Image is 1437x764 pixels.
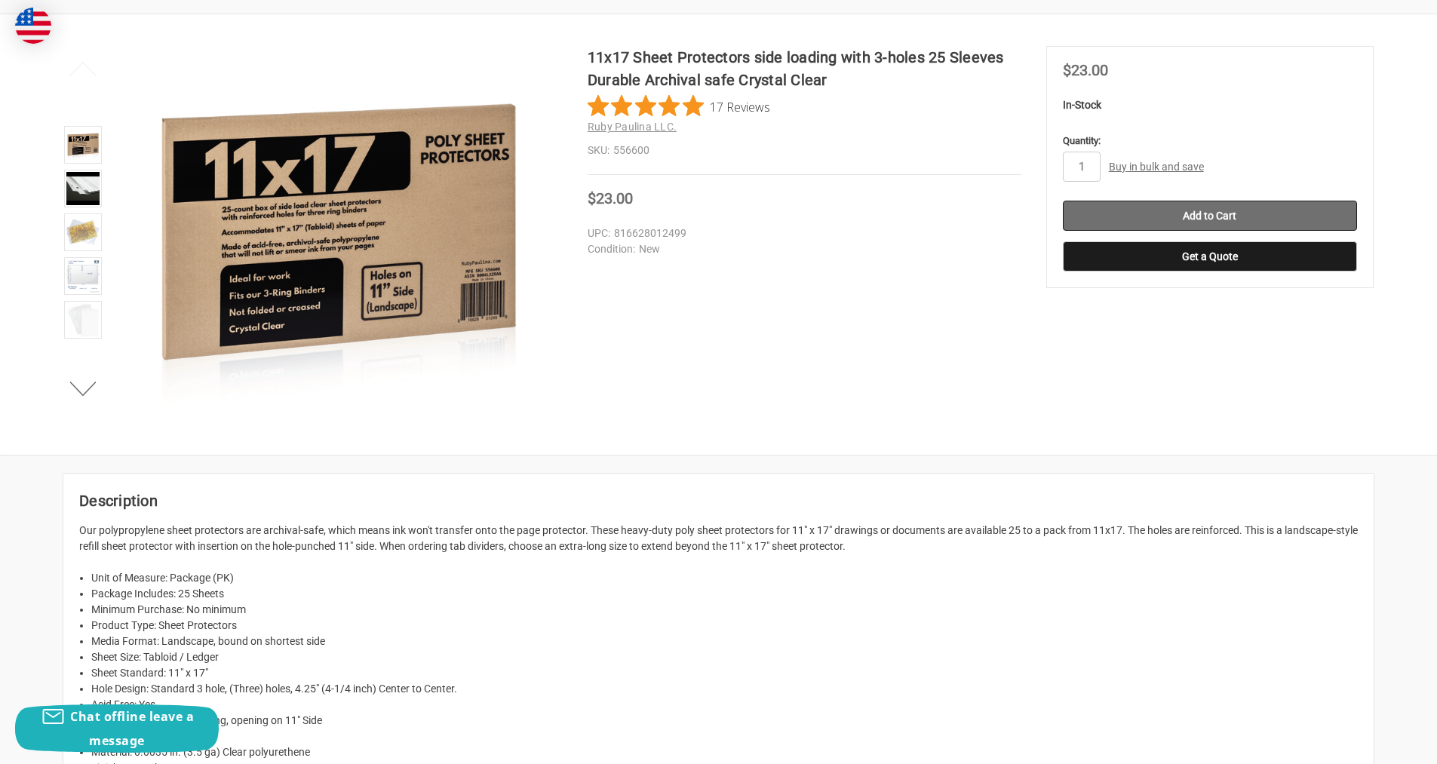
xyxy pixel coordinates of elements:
img: 11x17 Sheet Protectors side loading with 3-holes 25 Sleeves Durable Archival safe Crystal Clear [66,128,100,161]
img: 11x17 Sheet Protectors side loading with 3-holes 25 Sleeves Durable Archival safe Crystal Clear [150,46,527,423]
span: $23.00 [1063,61,1108,79]
span: Chat offline leave a message [70,708,194,749]
button: Next [60,373,106,403]
li: Pocket Opening: Side loading, opening on 11" Side [91,713,1358,729]
li: Acid Free: Yes [91,697,1358,713]
li: Color: Diamond Clear [91,729,1358,744]
label: Quantity: [1063,133,1357,149]
img: 11x17 Sheet Protectors side loading with 3-holes 25 Sleeves Durable Archival safe Crystal Clear [66,259,100,293]
a: Ruby Paulina LLC. [588,121,677,133]
span: $23.00 [588,189,633,207]
li: Sheet Standard: 11" x 17" [91,665,1358,681]
dd: 556600 [588,143,1021,158]
button: Previous [60,54,106,84]
dd: 816628012499 [588,226,1015,241]
li: Unit of Measure: Package (PK) [91,570,1358,586]
h1: 11x17 Sheet Protectors side loading with 3-holes 25 Sleeves Durable Archival safe Crystal Clear [588,46,1021,91]
dt: UPC: [588,226,610,241]
li: Material: 0.0035 in. (3.5 ga) Clear polyurethene [91,744,1358,760]
img: duty and tax information for United States [15,8,51,44]
h2: Description [79,489,1358,512]
img: 11x17 Sheet Protectors side loading with 3-holes 25 Sleeves Durable Archival safe Crystal Clear [66,303,100,336]
li: Product Type: Sheet Protectors [91,618,1358,634]
li: Minimum Purchase: No minimum [91,602,1358,618]
li: Package Includes: 25 Sheets [91,586,1358,602]
input: Add to Cart [1063,201,1357,231]
a: Buy in bulk and save [1109,161,1204,173]
li: Media Format: Landscape, bound on shortest side [91,634,1358,649]
li: Hole Design: Standard 3 hole, (Three) holes, 4.25" (4-1/4 inch) Center to Center. [91,681,1358,697]
li: Sheet Size: Tabloid / Ledger [91,649,1358,665]
button: Get a Quote [1063,241,1357,272]
dt: SKU: [588,143,609,158]
dt: Condition: [588,241,635,257]
button: Rated 4.8 out of 5 stars from 17 reviews. Jump to reviews. [588,95,770,118]
button: Chat offline leave a message [15,704,219,753]
p: Our polypropylene sheet protectors are archival-safe, which means ink won't transfer onto the pag... [79,523,1358,554]
img: 11x17 Sheet Protector Poly with holes on 11" side 556600 [66,216,100,249]
img: 11x17 Sheet Protectors side loading with 3-holes 25 Sleeves Durable Archival safe Crystal Clear [66,172,100,205]
span: 17 Reviews [710,95,770,118]
p: In-Stock [1063,97,1357,113]
dd: New [588,241,1015,257]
